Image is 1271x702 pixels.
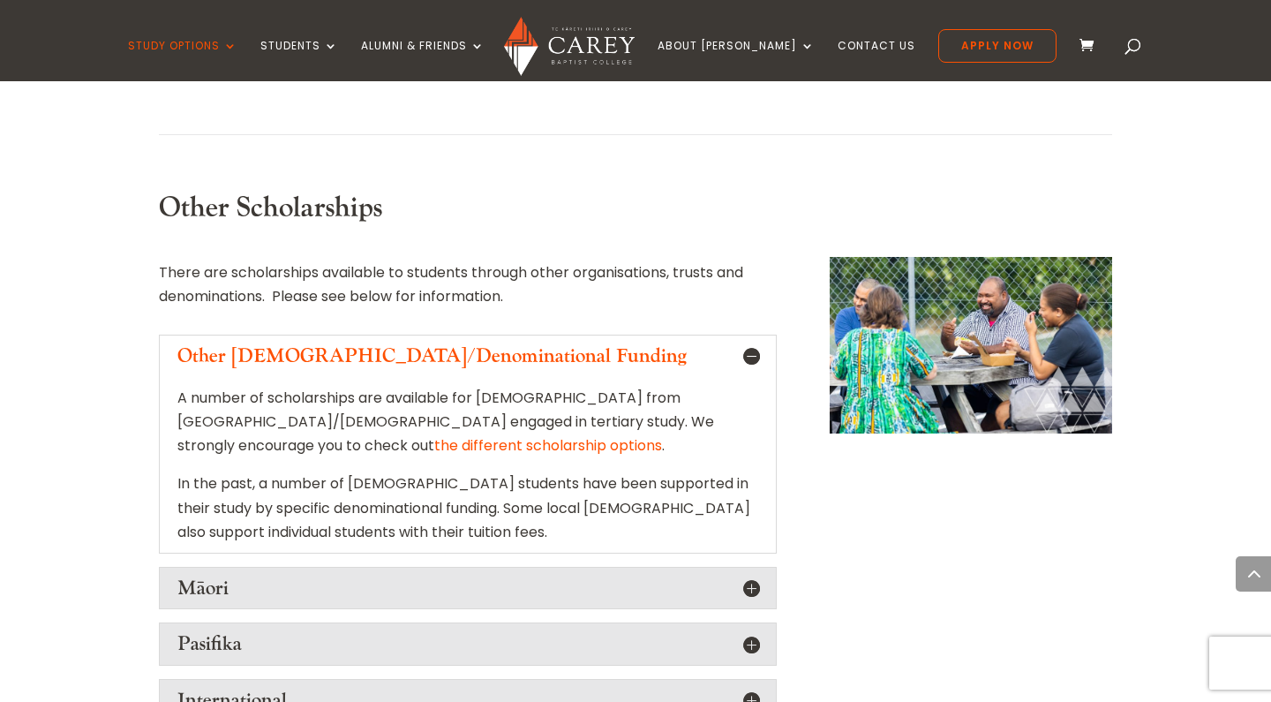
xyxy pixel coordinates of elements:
a: Students [260,40,338,81]
img: Carey Baptist College [504,17,634,76]
p: In the past, a number of [DEMOGRAPHIC_DATA] students have been supported in their study by specif... [177,472,758,544]
a: Study Options [128,40,237,81]
a: Alumni & Friends [361,40,485,81]
a: Apply Now [938,29,1057,63]
p: A number of scholarships are available for [DEMOGRAPHIC_DATA] from [GEOGRAPHIC_DATA]/[DEMOGRAPHIC... [177,386,758,472]
p: There are scholarships available to students through other organisations, trusts and denomination... [159,260,777,308]
h5: Other [DEMOGRAPHIC_DATA]/Denominational Funding [177,344,758,367]
a: Contact Us [838,40,915,81]
h5: Pasifika [177,632,758,655]
h3: Other Scholarships [159,192,777,234]
h5: Māori [177,577,758,600]
a: the different scholarship options [434,435,662,456]
a: About [PERSON_NAME] [658,40,815,81]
